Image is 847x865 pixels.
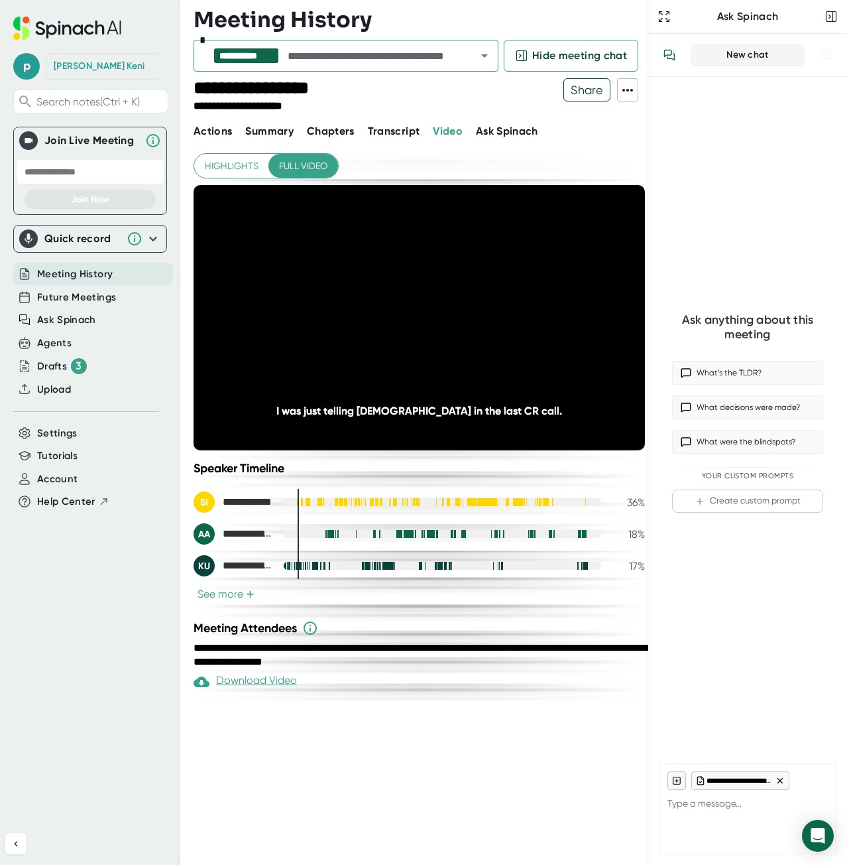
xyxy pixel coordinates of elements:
button: Create custom prompt [672,490,823,513]
button: See more+ [194,587,258,601]
div: Ask anything about this meeting [672,312,823,342]
span: Transcript [368,125,420,137]
button: Agents [37,336,72,351]
button: Actions [194,123,232,139]
button: View conversation history [656,42,683,68]
button: Expand to Ask Spinach page [655,7,673,26]
button: Highlights [194,154,269,178]
div: Quick record [44,232,120,245]
span: Join Now [71,194,109,205]
button: Share [563,78,610,101]
button: Collapse sidebar [5,833,27,854]
span: Summary [245,125,293,137]
span: Chapters [307,125,355,137]
div: SI [194,492,215,513]
button: Drafts 3 [37,358,87,374]
span: Hide meeting chat [532,48,627,64]
div: Arjun Aggarwal [194,523,273,545]
button: Join Now [25,190,156,209]
span: Video [433,125,463,137]
div: Speaker Timeline [194,461,645,476]
button: Account [37,472,78,487]
button: Close conversation sidebar [822,7,840,26]
div: 3 [71,358,87,374]
img: Join Live Meeting [22,134,35,147]
div: Your Custom Prompts [672,472,823,481]
span: Share [564,78,610,101]
div: Quick record [19,226,161,252]
div: 36 % [612,496,645,509]
div: I was just telling [DEMOGRAPHIC_DATA] in the last CR call. [239,405,600,417]
button: Open [475,46,494,65]
span: Help Center [37,494,95,509]
div: Pratik Keni [54,60,144,72]
button: Ask Spinach [37,312,96,328]
button: Tutorials [37,448,78,464]
button: What were the blindspots? [672,430,823,454]
div: Krishna Upadhyayula [194,555,273,576]
span: Search notes (Ctrl + K) [36,96,164,108]
button: Meeting History [37,267,113,282]
button: Full video [268,154,338,178]
span: Ask Spinach [476,125,538,137]
button: Help Center [37,494,109,509]
div: Open Intercom Messenger [802,820,834,852]
button: Hide meeting chat [504,40,638,72]
button: What’s the TLDR? [672,361,823,385]
div: Download Video [194,674,297,690]
h3: Meeting History [194,7,372,33]
button: Ask Spinach [476,123,538,139]
div: AA [194,523,215,545]
span: Actions [194,125,232,137]
div: Join Live Meeting [44,134,139,147]
div: New chat [699,49,796,61]
div: KU [194,555,215,576]
span: + [246,589,254,600]
button: Chapters [307,123,355,139]
div: 18 % [612,528,645,541]
div: Drafts [37,358,87,374]
button: Video [433,123,463,139]
div: Ask Spinach [673,10,822,23]
button: Upload [37,382,71,397]
div: Samhita Iyer [194,492,273,513]
button: Transcript [368,123,420,139]
span: p [13,53,40,80]
span: Highlights [205,158,258,174]
button: Summary [245,123,293,139]
span: Full video [279,158,327,174]
div: Meeting Attendees [194,620,648,636]
button: What decisions were made? [672,395,823,419]
button: Settings [37,426,78,441]
div: Join Live MeetingJoin Live Meeting [19,127,161,154]
div: 17 % [612,560,645,572]
button: Future Meetings [37,290,116,305]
